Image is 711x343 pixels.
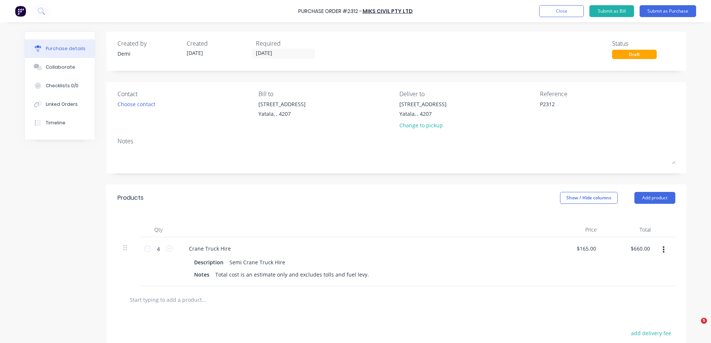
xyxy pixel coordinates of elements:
div: Timeline [46,120,65,126]
a: MIKS CIVIL PTY LTD [363,7,413,15]
button: Show / Hide columns [560,192,618,204]
div: Choose contact [118,100,155,108]
button: Purchase details [25,39,95,58]
div: Reference [540,89,675,98]
div: Linked Orders [46,101,78,108]
input: Start typing to add a product... [129,292,278,307]
div: Demi [118,50,181,58]
div: Created [187,39,250,48]
div: Yatala, , 4207 [258,110,306,118]
button: Submit as Purchase [640,5,696,17]
button: Linked Orders [25,95,95,114]
div: Checklists 0/0 [46,82,78,89]
textarea: P2312 [540,100,633,117]
div: Qty [140,222,177,237]
div: Purchase Order #2312 - [298,7,362,15]
div: Change to pickup [399,121,447,129]
button: Add product [634,192,675,204]
div: [STREET_ADDRESS] [258,100,306,108]
div: Deliver to [399,89,535,98]
div: Yatala, , 4207 [399,110,447,118]
div: Products [118,193,144,202]
img: Factory [15,6,26,17]
div: Collaborate [46,64,75,71]
span: 5 [701,318,707,324]
div: Purchase details [46,45,86,52]
div: Total [603,222,657,237]
button: add delivery fee [627,328,675,338]
div: Total cost is an estimate only and excludes tolls and fuel levy. [212,269,372,280]
div: Status [612,39,675,48]
button: Checklists 0/0 [25,76,95,95]
div: Draft [612,50,657,59]
div: Semi Crane Truck Hire [226,257,288,268]
div: Required [256,39,319,48]
div: Description [191,257,226,268]
iframe: Intercom live chat [686,318,704,336]
button: Timeline [25,114,95,132]
div: Notes [191,269,212,280]
div: Contact [118,89,253,98]
div: Price [549,222,603,237]
div: [STREET_ADDRESS] [399,100,447,108]
button: Submit as Bill [589,5,634,17]
button: Collaborate [25,58,95,76]
button: Close [539,5,584,17]
div: Created by [118,39,181,48]
div: Bill to [258,89,394,98]
div: Crane Truck Hire [183,243,237,254]
div: Notes [118,137,675,146]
